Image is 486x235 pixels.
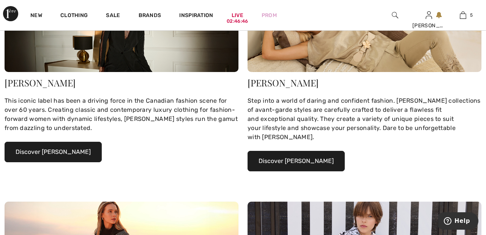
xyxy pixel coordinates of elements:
a: New [30,12,42,20]
a: 5 [446,11,480,20]
div: 02:46:46 [227,18,248,25]
div: Step into a world of daring and confident fashion. [PERSON_NAME] collections of avant-garde style... [248,96,481,142]
a: Prom [262,11,277,19]
img: 1ère Avenue [3,6,18,21]
button: Discover [PERSON_NAME] [5,142,102,162]
span: Inspiration [179,12,213,20]
div: [PERSON_NAME] [248,78,481,87]
div: [PERSON_NAME] [412,22,446,30]
span: 5 [470,12,473,19]
img: search the website [392,11,398,20]
div: This iconic label has been a driving force in the Canadian fashion scene for over 60 years. Creat... [5,96,238,133]
div: [PERSON_NAME] [5,78,238,87]
a: Brands [139,12,161,20]
a: Sale [106,12,120,20]
a: Live02:46:46 [232,11,243,19]
a: Sign In [426,11,432,19]
iframe: Opens a widget where you can find more information [438,212,478,231]
a: Clothing [60,12,88,20]
img: My Bag [460,11,466,20]
img: My Info [426,11,432,20]
button: Discover [PERSON_NAME] [248,151,345,171]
